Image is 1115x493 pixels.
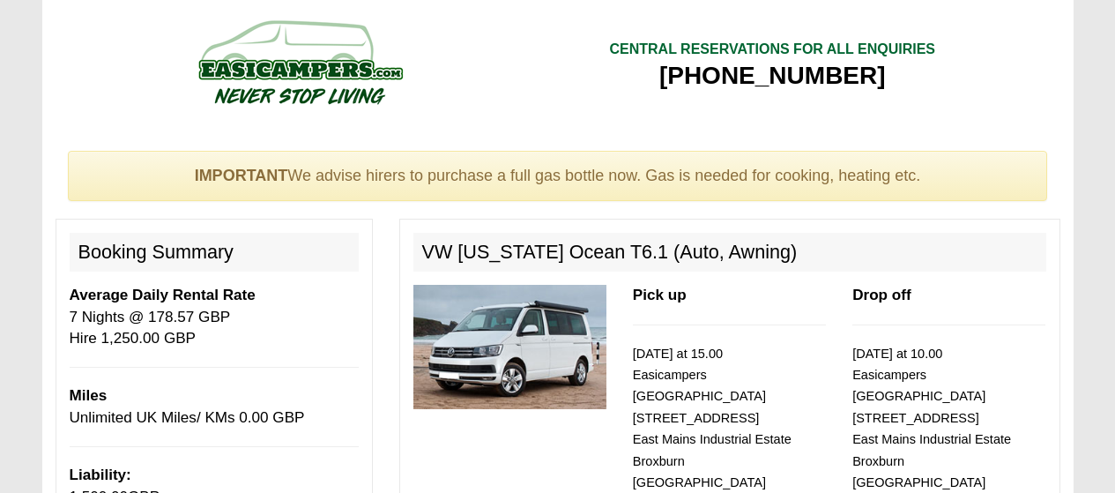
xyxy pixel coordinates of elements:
p: Unlimited UK Miles/ KMs 0.00 GBP [70,385,359,429]
h2: Booking Summary [70,233,359,272]
b: Drop off [852,287,911,303]
img: campers-checkout-logo.png [132,13,467,110]
div: CENTRAL RESERVATIONS FOR ALL ENQUIRIES [609,40,935,60]
h2: VW [US_STATE] Ocean T6.1 (Auto, Awning) [413,233,1046,272]
strong: IMPORTANT [195,167,288,184]
b: Liability: [70,467,131,483]
img: 315.jpg [413,285,606,409]
b: Average Daily Rental Rate [70,287,256,303]
b: Pick up [633,287,687,303]
b: Miles [70,387,108,404]
p: 7 Nights @ 178.57 GBP Hire 1,250.00 GBP [70,285,359,349]
div: We advise hirers to purchase a full gas bottle now. Gas is needed for cooking, heating etc. [68,151,1048,202]
div: [PHONE_NUMBER] [609,60,935,92]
